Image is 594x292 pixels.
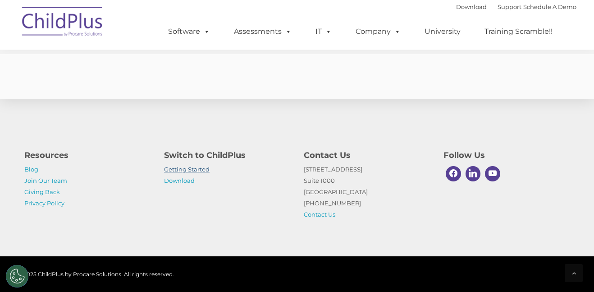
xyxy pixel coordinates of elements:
[523,3,576,10] a: Schedule A Demo
[304,211,335,218] a: Contact Us
[24,166,38,173] a: Blog
[304,149,430,162] h4: Contact Us
[456,3,576,10] font: |
[347,23,410,41] a: Company
[456,3,487,10] a: Download
[24,177,67,184] a: Join Our Team
[24,199,64,207] a: Privacy Policy
[164,149,290,162] h4: Switch to ChildPlus
[498,3,521,10] a: Support
[304,164,430,220] p: [STREET_ADDRESS] Suite 1000 [GEOGRAPHIC_DATA] [PHONE_NUMBER]
[24,149,151,162] h4: Resources
[443,149,570,162] h4: Follow Us
[6,265,28,287] button: Cookies Settings
[159,23,219,41] a: Software
[306,23,341,41] a: IT
[443,164,463,184] a: Facebook
[18,0,108,46] img: ChildPlus by Procare Solutions
[24,188,60,195] a: Giving Back
[164,166,210,173] a: Getting Started
[475,23,562,41] a: Training Scramble!!
[225,23,301,41] a: Assessments
[416,23,470,41] a: University
[18,271,174,278] span: © 2025 ChildPlus by Procare Solutions. All rights reserved.
[164,177,195,184] a: Download
[483,164,503,184] a: Youtube
[463,164,483,184] a: Linkedin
